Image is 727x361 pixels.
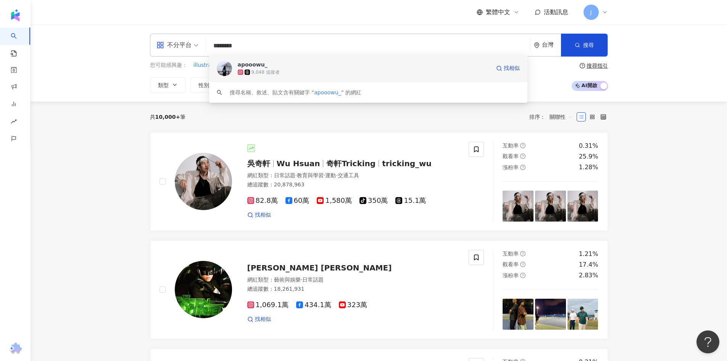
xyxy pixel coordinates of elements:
button: 性別 [190,77,226,92]
span: 觀看率 [503,261,519,267]
span: 交通工具 [338,172,359,178]
div: 2.83% [579,271,598,280]
a: 找相似 [247,316,271,323]
div: 總追蹤數 ： 20,878,963 [247,181,460,189]
span: apooowu_ [314,89,341,96]
span: 關聯性 [550,111,572,123]
span: rise [11,114,17,131]
span: question-circle [520,251,526,256]
a: search [11,28,26,57]
div: apooowu_ [238,61,268,68]
span: appstore [156,41,164,49]
div: 共 筆 [150,114,186,120]
span: · [324,172,325,178]
span: 434.1萬 [296,301,331,309]
button: illustrationdaily [193,61,235,70]
span: search [217,90,222,95]
span: [PERSON_NAME] [PERSON_NAME] [247,263,392,272]
div: 1.28% [579,163,598,172]
span: 10,000+ [155,114,181,120]
span: environment [534,42,540,48]
span: 日常話題 [274,172,295,178]
span: 藝術與娛樂 [274,277,301,283]
span: 類型 [158,82,169,88]
span: question-circle [520,154,526,159]
span: 活動訊息 [544,8,568,16]
div: 1.21% [579,250,598,258]
div: 0.31% [579,142,598,150]
span: 找相似 [255,211,271,219]
span: 教育與學習 [297,172,324,178]
span: · [295,172,297,178]
span: 1,069.1萬 [247,301,289,309]
span: 1,580萬 [317,197,352,205]
span: 60萬 [285,197,309,205]
img: KOL Avatar [175,261,232,318]
div: 不分平台 [156,39,192,51]
button: 類型 [150,77,186,92]
span: 觀看率 [503,153,519,159]
div: 台灣 [542,42,561,48]
span: 日常話題 [302,277,324,283]
span: 找相似 [255,316,271,323]
div: 搜尋指引 [587,63,608,69]
span: J [590,8,592,16]
iframe: Help Scout Beacon - Open [696,330,719,353]
button: 搜尋 [561,34,608,57]
span: 323萬 [339,301,367,309]
span: · [301,277,302,283]
span: 350萬 [359,197,388,205]
span: 互動率 [503,142,519,149]
img: chrome extension [8,343,23,355]
span: 82.8萬 [247,197,278,205]
span: 找相似 [504,65,520,72]
span: 15.1萬 [395,197,426,205]
div: 網紅類型 ： [247,172,460,180]
span: 奇軒Tricking [326,159,376,168]
span: 搜尋 [583,42,594,48]
span: 繁體中文 [486,8,510,16]
span: question-circle [520,165,526,170]
img: post-image [567,299,598,330]
span: 互動率 [503,251,519,257]
span: 性別 [198,82,209,88]
img: post-image [567,191,598,222]
span: 漲粉率 [503,272,519,278]
div: 總追蹤數 ： 18,261,931 [247,285,460,293]
span: 您可能感興趣： [150,62,187,69]
span: 吳奇軒 [247,159,270,168]
div: 搜尋名稱、敘述、貼文含有關鍵字 “ ” 的網紅 [230,88,362,97]
div: 17.4% [579,261,598,269]
img: logo icon [9,9,21,21]
img: post-image [535,191,566,222]
img: KOL Avatar [175,153,232,210]
span: question-circle [520,143,526,148]
div: 網紅類型 ： [247,276,460,284]
span: 漲粉率 [503,164,519,170]
span: question-circle [520,262,526,267]
img: post-image [503,191,534,222]
a: 找相似 [247,211,271,219]
span: question-circle [580,63,585,68]
span: illustrationdaily [193,62,235,69]
span: · [336,172,337,178]
div: 9,048 追蹤者 [251,69,280,76]
a: KOL Avatar[PERSON_NAME] [PERSON_NAME]網紅類型：藝術與娛樂·日常話題總追蹤數：18,261,9311,069.1萬434.1萬323萬找相似互動率questi... [150,240,608,339]
span: question-circle [520,273,526,278]
img: KOL Avatar [217,61,232,76]
img: post-image [503,299,534,330]
img: post-image [535,299,566,330]
div: 25.9% [579,152,598,161]
span: tricking_wu [382,159,432,168]
span: 運動 [325,172,336,178]
div: 排序： [529,111,577,123]
a: KOL Avatar吳奇軒Wu Hsuan奇軒Trickingtricking_wu網紅類型：日常話題·教育與學習·運動·交通工具總追蹤數：20,878,96382.8萬60萬1,580萬350... [150,132,608,231]
span: Wu Hsuan [277,159,320,168]
a: 找相似 [496,61,520,76]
